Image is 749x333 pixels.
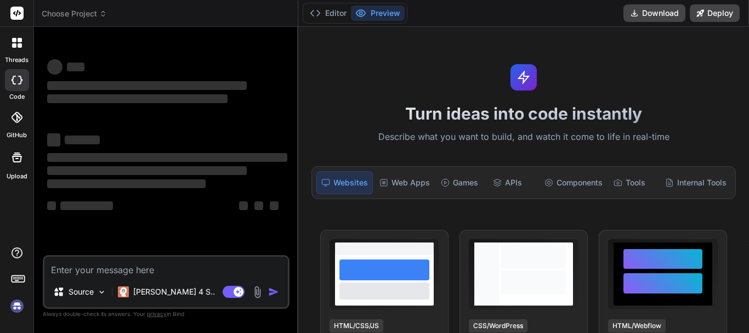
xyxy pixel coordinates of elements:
h1: Turn ideas into code instantly [305,104,742,123]
div: HTML/Webflow [608,319,666,332]
div: Websites [316,171,373,194]
div: Games [436,171,486,194]
img: attachment [251,286,264,298]
div: Tools [609,171,659,194]
img: Claude 4 Sonnet [118,286,129,297]
img: Pick Models [97,287,106,297]
span: ‌ [47,133,60,146]
span: ‌ [47,153,287,162]
span: ‌ [47,179,206,188]
div: CSS/WordPress [469,319,527,332]
span: Choose Project [42,8,107,19]
button: Preview [351,5,405,21]
span: ‌ [47,59,63,75]
label: Upload [7,172,27,181]
button: Download [623,4,685,22]
label: code [9,92,25,101]
p: Source [69,286,94,297]
span: ‌ [47,201,56,210]
span: ‌ [239,201,248,210]
label: GitHub [7,131,27,140]
img: signin [8,297,26,315]
img: icon [268,286,279,297]
div: Internal Tools [661,171,731,194]
span: ‌ [65,136,100,144]
span: ‌ [47,166,247,175]
span: ‌ [254,201,263,210]
span: ‌ [67,63,84,71]
p: [PERSON_NAME] 4 S.. [133,286,215,297]
button: Deploy [690,4,740,22]
button: Editor [305,5,351,21]
div: APIs [489,171,538,194]
p: Always double-check its answers. Your in Bind [43,309,290,319]
span: ‌ [60,201,113,210]
span: privacy [147,311,167,317]
span: ‌ [270,201,279,210]
p: Describe what you want to build, and watch it come to life in real-time [305,130,742,144]
span: ‌ [47,81,247,90]
div: Web Apps [375,171,434,194]
span: ‌ [47,94,228,103]
div: Components [540,171,607,194]
label: threads [5,55,29,65]
div: HTML/CSS/JS [330,319,383,332]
